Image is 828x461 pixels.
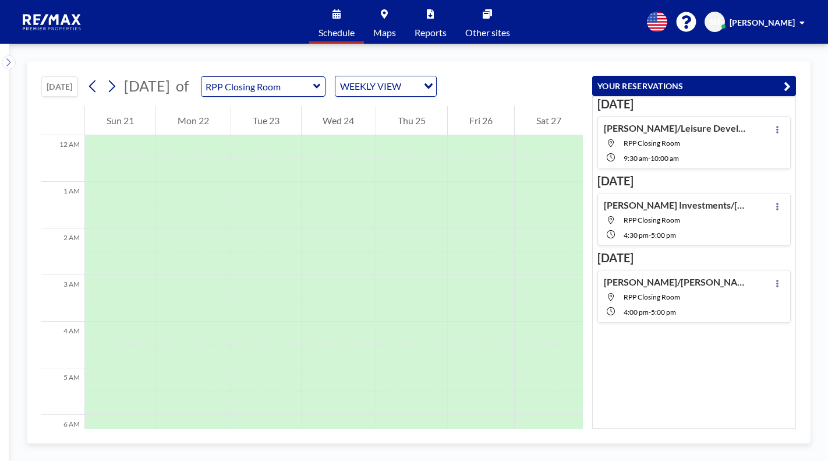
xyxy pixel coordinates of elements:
span: WEEKLY VIEW [338,79,404,94]
span: Maps [373,28,396,37]
img: organization-logo [19,10,86,34]
span: - [648,154,650,163]
span: 10:00 AM [650,154,679,163]
span: SH [709,17,720,27]
div: Tue 23 [231,106,301,135]
span: 4:00 PM [624,308,649,316]
span: 5:00 PM [651,308,676,316]
div: Thu 25 [376,106,447,135]
div: 1 AM [41,182,84,228]
span: 5:00 PM [651,231,676,240]
div: Mon 22 [156,106,231,135]
div: 12 AM [41,135,84,182]
div: 5 AM [41,368,84,415]
input: RPP Closing Room [201,77,313,96]
div: Fri 26 [448,106,514,135]
h3: [DATE] [597,97,791,111]
span: RPP Closing Room [624,293,680,301]
h4: [PERSON_NAME]/Leisure Development-[STREET_ADDRESS][PERSON_NAME] [604,122,749,134]
button: YOUR RESERVATIONS [592,76,796,96]
span: 4:30 PM [624,231,649,240]
span: of [176,77,189,95]
div: 2 AM [41,228,84,275]
div: Sun 21 [85,106,155,135]
h3: [DATE] [597,174,791,188]
span: Schedule [319,28,355,37]
span: [PERSON_NAME] [730,17,795,27]
span: Reports [415,28,447,37]
div: Wed 24 [302,106,376,135]
div: 3 AM [41,275,84,322]
div: Search for option [335,76,436,96]
span: - [649,308,651,316]
span: [DATE] [124,77,170,94]
div: 4 AM [41,322,84,368]
span: - [649,231,651,240]
span: Other sites [465,28,510,37]
h3: [DATE] [597,251,791,265]
div: Sat 27 [515,106,583,135]
span: 9:30 AM [624,154,648,163]
span: RPP Closing Room [624,139,680,147]
h4: [PERSON_NAME] Investments/[PERSON_NAME]-[STREET_ADDRESS][PERSON_NAME]-[PERSON_NAME] [604,199,749,211]
h4: [PERSON_NAME]/[PERSON_NAME]-180 [PERSON_NAME] Dr-[PERSON_NAME] [604,276,749,288]
input: Search for option [405,79,417,94]
button: [DATE] [41,76,78,97]
span: RPP Closing Room [624,216,680,224]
